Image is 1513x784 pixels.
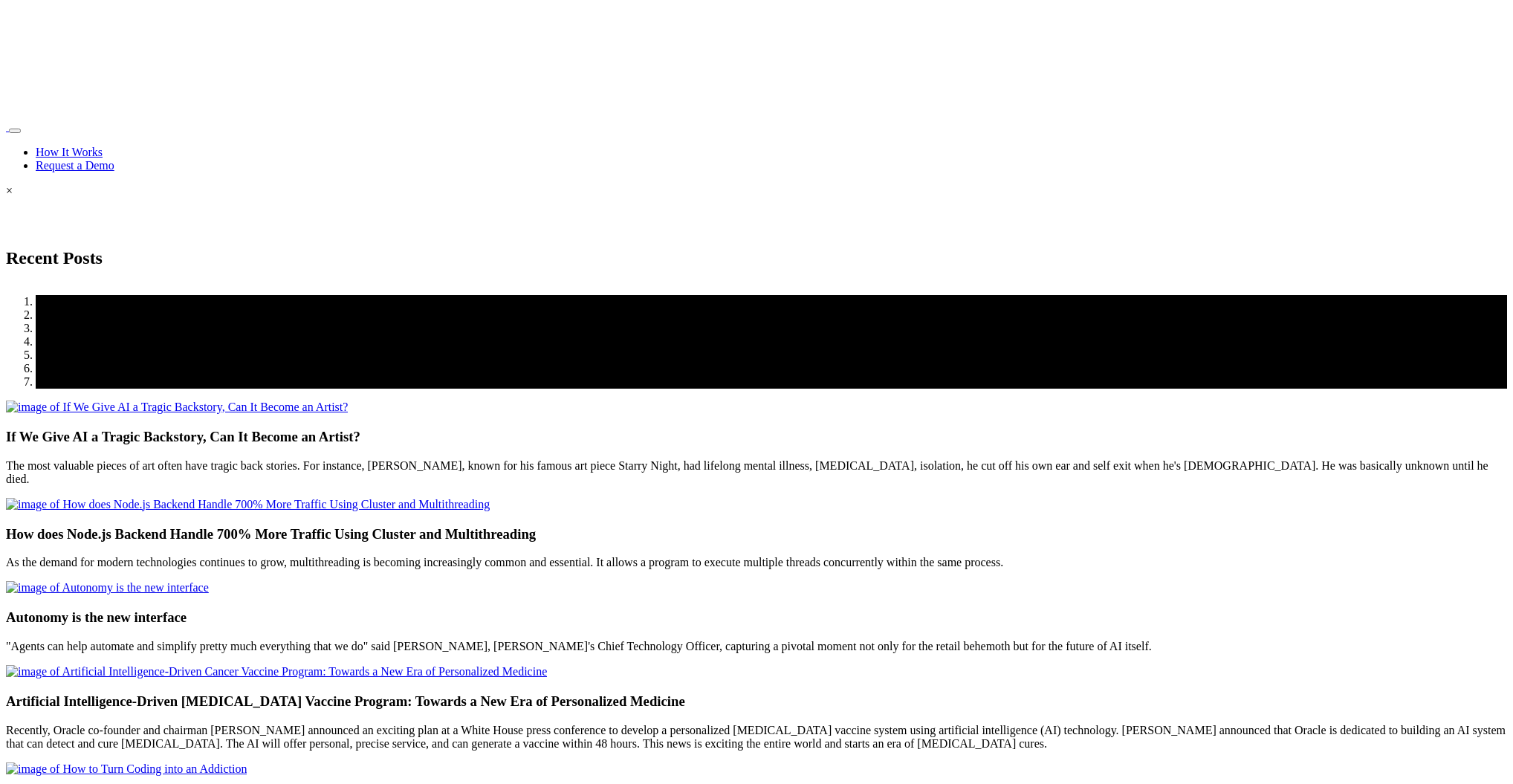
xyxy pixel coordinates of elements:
h3: Artificial Intelligence-Driven [MEDICAL_DATA] Vaccine Program: Towards a New Era of Personalized ... [6,693,1507,710]
img: image of Autonomy is the new interface [6,581,209,595]
p: As the demand for modern technologies continues to grow, multithreading is becoming increasingly ... [6,556,1507,569]
h3: If We Give AI a Tragic Backstory, Can It Become an Artist? [6,429,1507,445]
img: image of How does Node.js Backend Handle 700% More Traffic Using Cluster and Multithreading [6,498,490,511]
p: Recently, Oracle co-founder and chairman [PERSON_NAME] announced an exciting plan at a White Hous... [6,724,1507,751]
img: image of Artificial Intelligence-Driven Cancer Vaccine Program: Towards a New Era of Personalized... [6,665,547,678]
a: Request a Demo [36,159,114,172]
div: × [6,184,1507,198]
img: image of How to Turn Coding into an Addiction [6,762,247,776]
h3: How does Node.js Backend Handle 700% More Traffic Using Cluster and Multithreading [6,526,1507,542]
h2: Recent Posts [6,213,1507,268]
img: image of If We Give AI a Tragic Backstory, Can It Become an Artist? [6,401,348,414]
a: How It Works [36,146,103,158]
h3: Autonomy is the new interface [6,609,1507,626]
button: Toggle navigation [9,129,21,133]
p: The most valuable pieces of art often have tragic back stories. For instance, [PERSON_NAME], know... [6,459,1507,486]
p: "Agents can help automate and simplify pretty much everything that we do" said [PERSON_NAME], [PE... [6,640,1507,653]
